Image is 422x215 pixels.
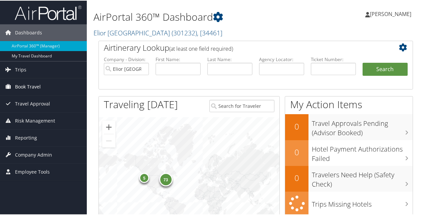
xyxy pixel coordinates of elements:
span: Trips [15,61,26,77]
a: Trips Missing Hotels [285,191,413,215]
h3: Travel Approvals Pending (Advisor Booked) [312,115,413,137]
div: 5 [139,172,149,182]
img: airportal-logo.png [15,4,81,20]
input: Search for Traveler [209,99,275,112]
label: Ticket Number: [311,55,356,62]
h1: AirPortal 360™ Dashboard [93,9,310,23]
h2: Airtinerary Lookup [104,41,382,53]
span: Travel Approval [15,95,50,112]
span: Book Travel [15,78,41,94]
span: Reporting [15,129,37,146]
h2: 0 [285,146,308,157]
span: , [ 34461 ] [197,28,222,37]
a: Elior [GEOGRAPHIC_DATA] [93,28,222,37]
span: [PERSON_NAME] [370,10,411,17]
div: 73 [159,172,172,186]
label: Last Name: [207,55,252,62]
h3: Hotel Payment Authorizations Failed [312,141,413,163]
button: Search [363,62,408,75]
button: Zoom out [102,134,116,147]
span: Company Admin [15,146,52,163]
span: Dashboards [15,24,42,40]
a: 0Hotel Payment Authorizations Failed [285,140,413,165]
a: 0Travelers Need Help (Safety Check) [285,165,413,191]
h3: Trips Missing Hotels [312,196,413,208]
h3: Travelers Need Help (Safety Check) [312,166,413,188]
span: ( 301232 ) [172,28,197,37]
label: First Name: [156,55,201,62]
span: Risk Management [15,112,55,129]
span: Employee Tools [15,163,50,180]
a: [PERSON_NAME] [365,3,418,23]
label: Agency Locator: [259,55,304,62]
button: Zoom in [102,120,116,133]
span: (at least one field required) [169,44,233,52]
label: Company - Division: [104,55,149,62]
h1: Traveling [DATE] [104,97,178,111]
h1: My Action Items [285,97,413,111]
h2: 0 [285,120,308,132]
a: 0Travel Approvals Pending (Advisor Booked) [285,114,413,139]
h2: 0 [285,172,308,183]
